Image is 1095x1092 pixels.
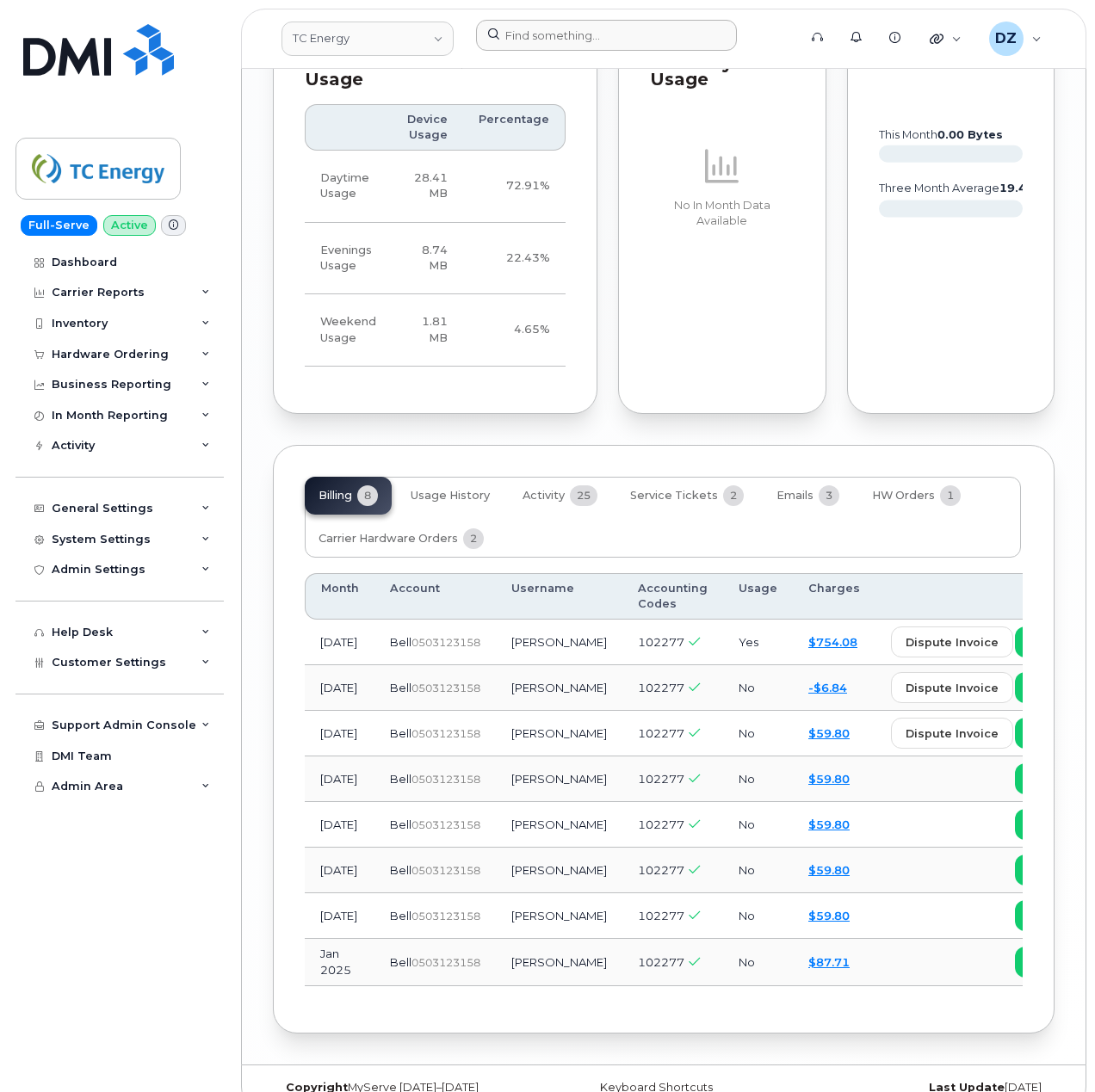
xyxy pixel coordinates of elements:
th: Percentage [463,104,566,151]
tr: Weekdays from 6:00pm to 8:00am [305,223,566,295]
td: [DATE] [305,802,374,848]
span: dispute invoice [906,725,999,742]
td: [PERSON_NAME] [496,939,622,985]
span: Bell [390,817,411,831]
tspan: 19.48 MB [999,182,1056,194]
span: 0503123158 [411,773,480,786]
text: this month [878,128,1003,141]
td: No [723,711,793,756]
td: [DATE] [305,848,374,893]
span: Bell [390,909,411,922]
td: No [723,939,793,985]
span: Usage History [411,489,490,503]
td: Yes [723,620,793,665]
td: [PERSON_NAME] [496,711,622,756]
span: 0503123158 [411,636,480,649]
td: [DATE] [305,893,374,939]
a: $59.80 [808,863,850,877]
td: 1.81 MB [392,294,463,367]
a: $59.80 [808,772,850,786]
span: 2 [463,528,484,549]
td: [PERSON_NAME] [496,620,622,665]
div: Devon Zellars [977,22,1054,56]
span: dispute invoice [906,634,999,651]
td: [DATE] [305,711,374,756]
input: Find something... [476,20,737,51]
td: [PERSON_NAME] [496,665,622,711]
td: 72.91% [463,151,566,223]
span: 0503123158 [411,910,480,922]
span: DZ [995,28,1017,49]
td: [PERSON_NAME] [496,893,622,939]
span: 0503123158 [411,864,480,877]
div: Last Months Data Behavior Usage [305,55,566,89]
th: Device Usage [392,104,463,151]
span: Bell [390,681,411,694]
span: 102277 [638,635,684,649]
td: Weekend Usage [305,294,392,367]
span: 102277 [638,726,684,740]
td: No [723,756,793,802]
span: Bell [390,726,411,740]
span: 25 [570,485,597,506]
span: 2 [723,485,744,506]
span: 102277 [638,817,684,831]
span: dispute invoice [906,680,999,696]
td: No [723,893,793,939]
td: 28.41 MB [392,151,463,223]
span: Bell [390,955,411,969]
td: Evenings Usage [305,223,392,295]
th: Username [496,573,622,620]
td: No [723,848,793,893]
span: 0503123158 [411,956,480,969]
td: [PERSON_NAME] [496,756,622,802]
span: 1 [940,485,961,506]
span: 102277 [638,909,684,922]
td: Daytime Usage [305,151,392,223]
a: TC Energy [281,22,454,56]
td: [DATE] [305,756,374,802]
td: [DATE] [305,620,374,665]
a: $59.80 [808,726,850,740]
span: 102277 [638,863,684,877]
a: $59.80 [808,909,850,922]
th: Usage [723,573,793,620]
button: dispute invoice [891,626,1013,657]
span: Emails [776,489,814,503]
span: Carrier Hardware Orders [319,532,458,546]
text: three month average [878,182,1056,194]
span: Bell [390,863,411,877]
td: [PERSON_NAME] [496,848,622,893]
a: $87.71 [808,955,850,969]
th: Charges [793,573,875,620]
span: 0503123158 [411,682,480,694]
span: HW Orders [872,489,935,503]
span: 0503123158 [411,818,480,831]
button: dispute invoice [891,672,1013,703]
span: 102277 [638,681,684,694]
th: Account [374,573,496,620]
span: 102277 [638,955,684,969]
a: $59.80 [808,817,850,831]
td: No [723,802,793,848]
iframe: Messenger Launcher [1020,1017,1082,1079]
th: Accounting Codes [622,573,723,620]
td: 4.65% [463,294,566,367]
td: 22.43% [463,223,566,295]
td: Jan 2025 [305,939,374,985]
td: No [723,665,793,711]
tr: Friday from 6:00pm to Monday 8:00am [305,294,566,367]
span: 3 [819,485,839,506]
span: Bell [390,772,411,786]
span: 0503123158 [411,727,480,740]
div: In Month Data [879,55,1024,72]
th: Month [305,573,374,620]
span: 102277 [638,772,684,786]
div: Quicklinks [918,22,974,56]
a: -$6.84 [808,681,847,694]
p: No In Month Data Available [650,198,795,230]
a: $754.08 [808,635,857,649]
tspan: 0.00 Bytes [937,128,1003,141]
span: Bell [390,635,411,649]
button: dispute invoice [891,718,1013,749]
